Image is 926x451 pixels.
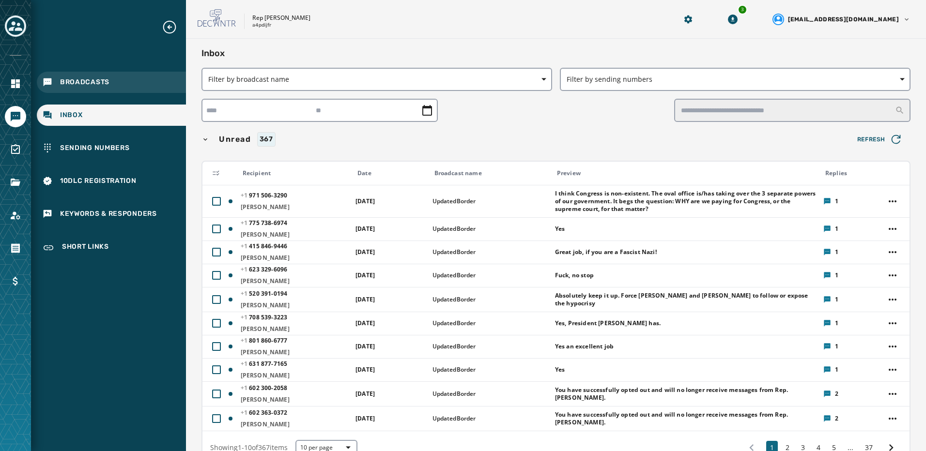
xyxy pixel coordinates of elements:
span: 971 506 - 3290 [241,191,287,199]
span: [DATE] [355,271,375,279]
div: Date [357,169,426,177]
span: 2 [835,415,838,422]
span: [PERSON_NAME] [241,301,349,309]
span: UpdatedBorder [432,415,549,422]
span: +1 [241,191,249,199]
div: Preview [557,169,817,177]
a: Navigate to Billing [5,271,26,292]
span: UpdatedBorder [432,271,549,279]
span: [PERSON_NAME] [241,203,349,211]
a: Navigate to Files [5,172,26,193]
span: [DATE] [355,319,375,327]
span: 708 539 - 3223 [241,313,287,321]
div: 3 [738,5,747,15]
span: [DATE] [355,225,375,233]
span: Yes [555,366,565,374]
a: Navigate to Keywords & Responders [37,203,186,225]
span: Unread [217,134,253,145]
span: UpdatedBorder [432,296,549,303]
button: Download Menu [724,11,741,28]
span: You have successfully opted out and will no longer receive messages from Rep. [PERSON_NAME]. [555,386,817,402]
button: Filter by sending numbers [560,68,911,91]
span: Broadcasts [60,77,109,87]
div: 367 [257,132,276,147]
a: Navigate to Surveys [5,139,26,160]
span: Yes, President [PERSON_NAME] has. [555,319,661,327]
span: 520 391 - 0194 [241,289,287,298]
div: Replies [825,169,879,177]
h2: Inbox [201,46,911,60]
span: +1 [241,265,249,273]
span: 1 [835,197,838,205]
a: Navigate to Home [5,73,26,94]
span: [PERSON_NAME] [241,372,349,379]
span: [PERSON_NAME] [241,254,349,262]
button: Expand sub nav menu [162,19,185,35]
span: UpdatedBorder [432,319,549,327]
span: +1 [241,336,249,345]
a: Navigate to Orders [5,238,26,259]
span: 801 860 - 6777 [241,336,287,345]
span: [PERSON_NAME] [241,396,349,404]
span: 1 [835,271,838,279]
span: 1 [835,319,838,327]
a: Navigate to Broadcasts [37,72,186,93]
span: Great job, if you are a Fascist Nazi! [555,248,657,256]
p: Rep [PERSON_NAME] [252,14,310,22]
span: +1 [241,219,249,227]
span: 2 [835,390,838,398]
span: UpdatedBorder [432,366,549,374]
span: +1 [241,313,249,321]
span: [DATE] [355,248,375,256]
span: Fuck, no stop [555,271,594,279]
span: You have successfully opted out and will no longer receive messages from Rep. [PERSON_NAME]. [555,411,817,426]
span: [PERSON_NAME] [241,277,349,285]
span: [DATE] [355,390,375,398]
a: Navigate to Sending Numbers [37,137,186,159]
span: Filter by broadcast name [208,75,545,84]
span: 1 [835,366,838,374]
span: +1 [241,384,249,392]
span: UpdatedBorder [432,390,549,398]
a: Navigate to Account [5,205,26,226]
span: UpdatedBorder [432,225,549,233]
span: Absolutely keep it up. Force [PERSON_NAME] and [PERSON_NAME] to follow or expose the hypocrisy [555,292,817,307]
span: 1 [835,225,838,233]
a: Navigate to 10DLC Registration [37,170,186,192]
button: User settings [769,10,914,29]
span: 602 300 - 2058 [241,384,287,392]
span: I think Congress is non-existent. The oval office is/has taking over the 3 separate powers of our... [555,190,817,213]
span: [PERSON_NAME] [241,348,349,356]
span: [DATE] [355,414,375,422]
a: Navigate to Inbox [37,105,186,126]
span: [DATE] [355,365,375,374]
span: UpdatedBorder [432,343,549,350]
span: Refresh [857,133,903,146]
button: Toggle account select drawer [5,15,26,37]
span: Keywords & Responders [60,209,157,219]
span: Sending Numbers [60,143,130,153]
span: +1 [241,242,249,250]
span: 1 [835,296,838,303]
span: [PERSON_NAME] [241,325,349,333]
span: 631 877 - 7165 [241,360,287,368]
span: 775 738 - 6974 [241,219,287,227]
span: UpdatedBorder [432,248,549,256]
span: 1 [835,248,838,256]
div: Recipient [243,169,349,177]
span: 1 [835,343,838,350]
span: [PERSON_NAME] [241,231,349,239]
button: Filter by broadcast name [201,68,552,91]
span: 602 363 - 0372 [241,408,287,417]
p: a4pdijfr [252,22,271,29]
span: [DATE] [355,342,375,350]
span: [EMAIL_ADDRESS][DOMAIN_NAME] [788,15,899,23]
span: [DATE] [355,197,375,205]
span: [DATE] [355,295,375,303]
span: 623 329 - 6096 [241,265,287,273]
a: Navigate to Messaging [5,106,26,127]
span: UpdatedBorder [432,197,549,205]
span: Inbox [60,110,83,120]
span: Filter by sending numbers [567,75,904,84]
div: Broadcast name [434,169,549,177]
